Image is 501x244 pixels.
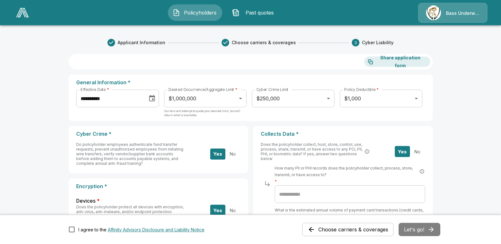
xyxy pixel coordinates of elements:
[232,39,296,46] span: Choose carriers & coverages
[183,9,217,16] span: Policyholders
[275,165,425,178] span: How many PII or PHI records does the policyholder collect, process, store, transmit, or have acce...
[210,205,225,216] button: Yes
[227,4,282,21] button: Past quotes IconPast quotes
[76,205,184,223] span: Does the policyholder protect all devices with encryption, anti-virus, anti-malware, and/or endpo...
[225,205,240,216] button: No
[146,92,158,105] button: Choose date, selected date is Oct 13, 2025
[261,142,363,161] span: Does the policyholder collect, host, store, control, use, process, share, transmit, or have acces...
[344,87,379,92] label: Policy Deductible
[76,142,183,166] span: Do policyholder employees authenticate fund transfer requests, prevent unauthorized employees fro...
[232,9,240,16] img: Past quotes Icon
[76,131,241,137] p: Cyber Crime *
[275,207,425,220] h6: What is the estimated annual volume of payment card transactions (credit cards, debit cards, etc.)?
[225,148,240,159] button: No
[16,8,29,17] img: AA Logo
[242,9,277,16] span: Past quotes
[81,87,109,92] label: Effective Date
[364,57,430,67] button: Share application form
[395,146,410,157] button: Yes
[168,87,237,92] label: Desired Occurrence/Aggregate Limit
[76,80,425,86] p: General Information *
[362,39,394,46] span: Cyber Liability
[340,90,422,107] div: $1,000
[364,148,370,155] button: PCI: Payment card information. PII: Personally Identifiable Information (names, SSNs, addresses)....
[164,90,246,107] div: $1,000,000
[108,226,205,233] button: I agree to the
[118,39,165,46] span: Applicant Information
[76,197,95,205] span: Devices
[210,148,225,159] button: Yes
[168,4,222,21] button: Policyholders IconPolicyholders
[261,131,425,137] p: Collects Data *
[173,9,180,16] img: Policyholders Icon
[302,223,394,236] button: Choose carriers & coverages
[78,226,205,233] div: I agree to the
[76,183,241,189] p: Encryption *
[419,168,425,175] button: PII: Personally Identifiable Information (names, SSNs, addresses, phone numbers). PHI: Protected ...
[256,87,288,92] label: Cyber Crime Limit
[410,146,425,157] button: No
[164,109,246,122] p: Carriers will attempt to quote your desired limit, but will return what is available.
[354,40,357,45] text: 3
[252,90,334,107] div: $250,000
